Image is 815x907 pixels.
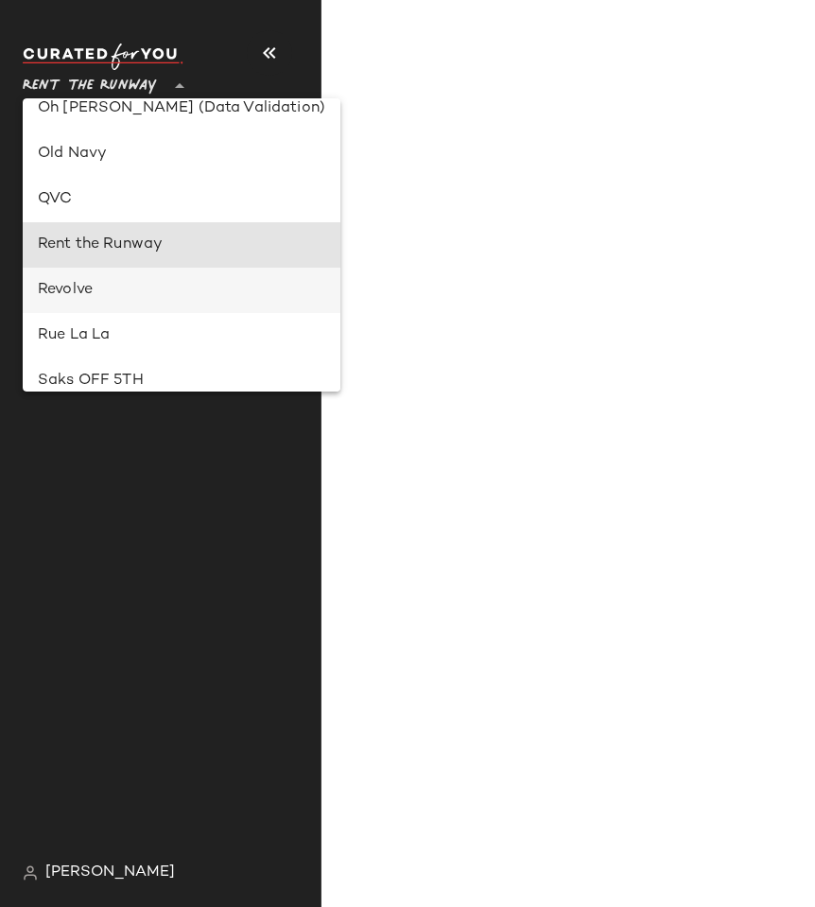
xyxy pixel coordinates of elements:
[38,143,325,166] div: Old Navy
[38,370,325,392] div: Saks OFF 5TH
[38,188,325,211] div: QVC
[23,98,340,392] div: undefined-list
[23,44,183,70] img: cfy_white_logo.C9jOOHJF.svg
[38,324,325,347] div: Rue La La
[23,865,38,881] img: svg%3e
[38,97,325,120] div: Oh [PERSON_NAME] (Data Validation)
[45,862,175,884] span: [PERSON_NAME]
[38,279,325,302] div: Revolve
[23,64,157,98] span: Rent the Runway
[38,234,325,256] div: Rent the Runway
